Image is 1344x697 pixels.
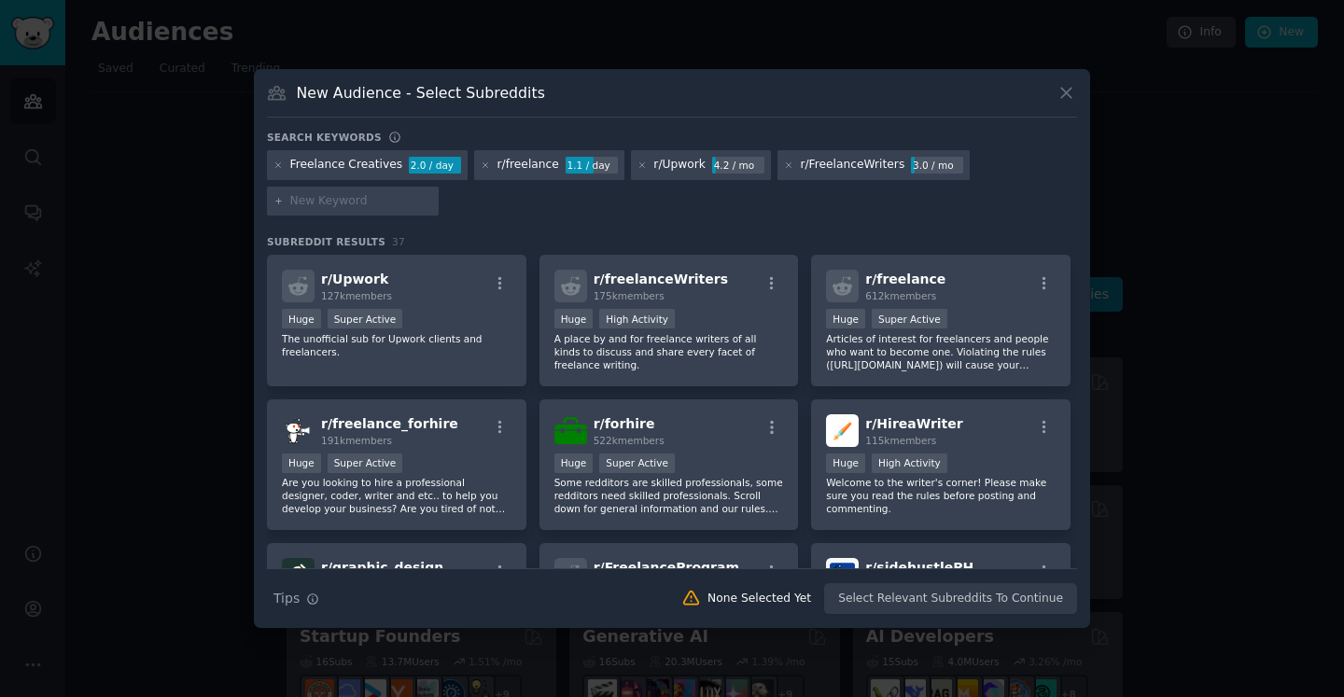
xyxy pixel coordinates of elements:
[872,453,947,473] div: High Activity
[328,453,403,473] div: Super Active
[554,476,784,515] p: Some redditors are skilled professionals, some redditors need skilled professionals. Scroll down ...
[826,309,865,328] div: Huge
[594,272,728,286] span: r/ freelanceWriters
[594,416,655,431] span: r/ forhire
[282,558,315,591] img: graphic_design
[392,236,405,247] span: 37
[321,272,388,286] span: r/ Upwork
[554,332,784,371] p: A place by and for freelance writers of all kinds to discuss and share every facet of freelance w...
[321,416,458,431] span: r/ freelance_forhire
[865,560,973,575] span: r/ sidehustlePH
[282,453,321,473] div: Huge
[297,83,545,103] h3: New Audience - Select Subreddits
[321,560,443,575] span: r/ graphic_design
[594,560,777,575] span: r/ FreelanceProgramming
[267,235,385,248] span: Subreddit Results
[290,193,432,210] input: New Keyword
[826,414,859,447] img: HireaWriter
[826,453,865,473] div: Huge
[653,157,706,174] div: r/Upwork
[321,435,392,446] span: 191k members
[267,582,326,615] button: Tips
[599,453,675,473] div: Super Active
[800,157,904,174] div: r/FreelanceWriters
[865,272,945,286] span: r/ freelance
[409,157,461,174] div: 2.0 / day
[865,290,936,301] span: 612k members
[282,332,511,358] p: The unofficial sub for Upwork clients and freelancers.
[282,309,321,328] div: Huge
[497,157,559,174] div: r/freelance
[826,476,1056,515] p: Welcome to the writer's corner! Please make sure you read the rules before posting and commenting.
[712,157,764,174] div: 4.2 / mo
[267,131,382,144] h3: Search keywords
[282,414,315,447] img: freelance_forhire
[321,290,392,301] span: 127k members
[273,589,300,608] span: Tips
[554,453,594,473] div: Huge
[826,332,1056,371] p: Articles of interest for freelancers and people who want to become one. Violating the rules ([URL...
[328,309,403,328] div: Super Active
[872,309,947,328] div: Super Active
[554,309,594,328] div: Huge
[599,309,675,328] div: High Activity
[566,157,618,174] div: 1.1 / day
[911,157,963,174] div: 3.0 / mo
[290,157,403,174] div: Freelance Creatives
[594,435,665,446] span: 522k members
[594,290,665,301] span: 175k members
[826,558,859,591] img: sidehustlePH
[865,435,936,446] span: 115k members
[554,414,587,447] img: forhire
[865,416,962,431] span: r/ HireaWriter
[282,476,511,515] p: Are you looking to hire a professional designer, coder, writer and etc.. to help you develop your...
[707,591,811,607] div: None Selected Yet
